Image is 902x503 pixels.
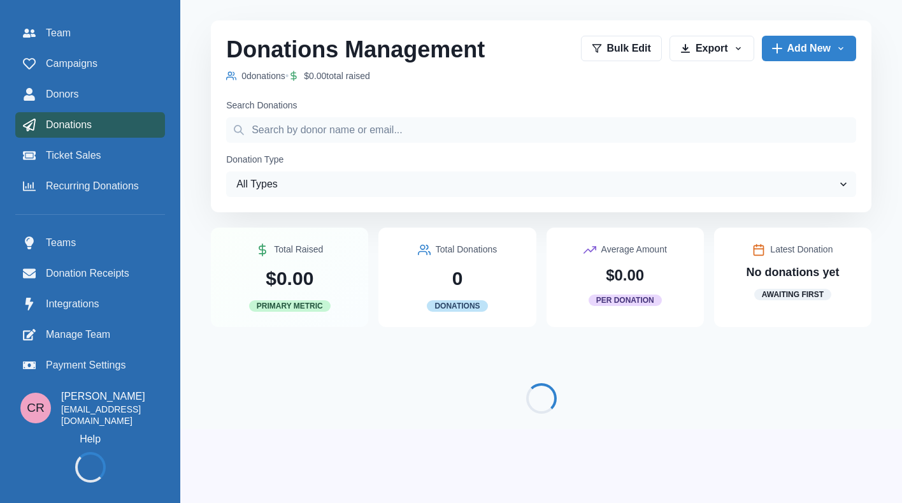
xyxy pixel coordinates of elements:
p: $0.00 total raised [304,69,370,83]
span: Ticket Sales [46,148,101,163]
span: Donation Receipts [46,266,129,281]
button: Add New [762,36,856,61]
p: No donations yet [746,264,839,281]
span: Payment Settings [46,358,125,373]
span: Team [46,26,71,41]
button: Export [669,36,754,61]
p: Latest Donation [770,243,833,256]
span: Integrations [46,296,99,312]
p: 0 donation s [241,69,285,83]
a: Donors [15,82,165,107]
p: $0.00 [266,264,313,293]
span: Campaigns [46,56,97,71]
p: Average Amount [601,243,667,256]
p: [PERSON_NAME] [61,389,160,404]
a: Campaigns [15,51,165,77]
span: Recurring Donations [46,179,139,194]
span: Donations [427,300,487,312]
a: Teams [15,230,165,256]
a: Ticket Sales [15,143,165,168]
label: Search Donations [226,99,848,112]
input: Search by donor name or email... [226,117,856,143]
span: Primary Metric [249,300,331,312]
a: Payment Settings [15,353,165,378]
label: Donation Type [226,153,848,166]
a: Donation Receipts [15,261,165,286]
div: Connor Reaumond [27,402,45,414]
a: Manage Team [15,322,165,347]
a: Donations [15,112,165,138]
a: Help [80,432,101,447]
span: Donations [46,117,92,133]
p: 0 [452,264,463,293]
span: Manage Team [46,327,110,342]
p: $0.00 [606,264,644,287]
span: Per Donation [589,295,662,306]
span: Teams [46,235,76,251]
p: Total Donations [436,243,498,256]
h2: Donations Management [226,36,485,63]
a: Integrations [15,291,165,317]
p: • [285,68,289,84]
p: [EMAIL_ADDRESS][DOMAIN_NAME] [61,404,160,426]
a: Recurring Donations [15,173,165,199]
a: Team [15,20,165,46]
p: Total Raised [274,243,323,256]
span: Awaiting First [754,289,831,300]
span: Donors [46,87,79,102]
button: Bulk Edit [581,36,662,61]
